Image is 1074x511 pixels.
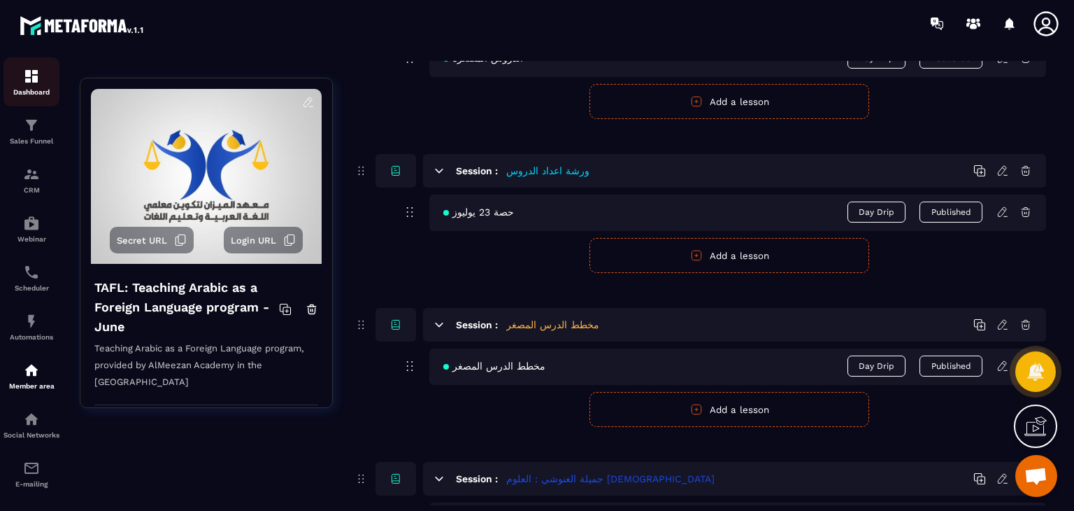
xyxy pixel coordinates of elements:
[23,411,40,428] img: social-network
[3,431,59,439] p: Social Networks
[231,235,276,246] span: Login URL
[20,13,145,38] img: logo
[3,480,59,488] p: E-mailing
[589,238,869,273] button: Add a lesson
[506,164,589,178] h5: ورشة اعداد الدروس
[23,313,40,330] img: automations
[3,333,59,341] p: Automations
[3,253,59,302] a: schedulerschedulerScheduler
[456,319,498,330] h6: Session :
[589,392,869,427] button: Add a lesson
[3,88,59,96] p: Dashboard
[847,356,905,377] span: Day Drip
[23,264,40,281] img: scheduler
[443,360,545,372] span: مخطط الدرس المصغر
[3,186,59,194] p: CRM
[456,473,498,484] h6: Session :
[3,284,59,292] p: Scheduler
[23,117,40,134] img: formation
[3,57,59,106] a: formationformationDashboard
[3,106,59,155] a: formationformationSales Funnel
[1015,455,1057,497] a: Open chat
[3,400,59,449] a: social-networksocial-networkSocial Networks
[3,302,59,351] a: automationsautomationsAutomations
[919,356,982,377] button: Published
[23,460,40,477] img: email
[3,155,59,204] a: formationformationCRM
[456,165,498,176] h6: Session :
[23,68,40,85] img: formation
[23,215,40,232] img: automations
[110,227,194,253] button: Secret URL
[3,382,59,390] p: Member area
[506,472,715,486] h5: جميلة الغنوشي : العلوم [DEMOGRAPHIC_DATA]
[224,227,303,253] button: Login URL
[23,166,40,183] img: formation
[589,84,869,119] button: Add a lesson
[91,89,322,264] img: background
[23,362,40,379] img: automations
[94,340,318,405] p: Teaching Arabic as a Foreign Language program, provided by AlMeezan Academy in the [GEOGRAPHIC_DATA]
[3,204,59,253] a: automationsautomationsWebinar
[847,202,905,223] span: Day Drip
[443,206,514,218] span: حصة 23 يوليوز
[3,351,59,400] a: automationsautomationsMember area
[3,235,59,243] p: Webinar
[506,318,599,332] h5: مخطط الدرس المصغر
[3,449,59,498] a: emailemailE-mailing
[117,235,167,246] span: Secret URL
[3,137,59,145] p: Sales Funnel
[919,202,982,223] button: Published
[94,278,279,337] h4: TAFL: Teaching Arabic as a Foreign Language program - June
